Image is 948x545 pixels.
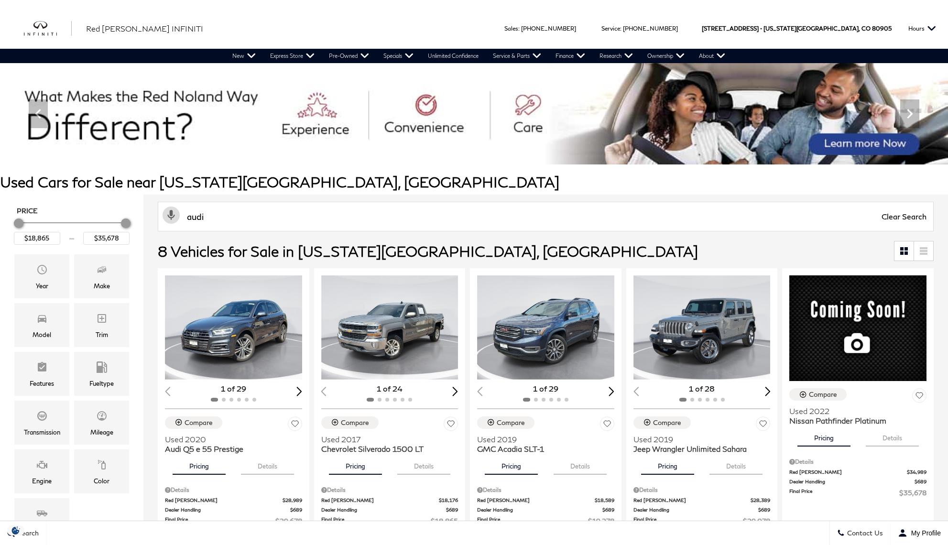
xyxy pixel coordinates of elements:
[497,418,525,427] div: Compare
[96,359,108,378] span: Fueltype
[165,275,304,380] img: 2020 Audi Q5 e 55 Prestige 1
[225,49,732,63] nav: Main Navigation
[321,383,458,394] div: 1 of 24
[633,506,759,513] span: Dealer Handling
[165,497,302,504] a: Red [PERSON_NAME] $28,989
[185,418,213,427] div: Compare
[290,506,302,513] span: $689
[789,388,847,401] button: Compare Vehicle
[165,435,295,444] span: Used 2020
[809,390,837,399] div: Compare
[463,147,472,156] span: Go to slide 2
[86,24,203,33] span: Red [PERSON_NAME] INFINITI
[15,529,39,537] span: Search
[36,262,48,281] span: Year
[702,25,892,32] a: [STREET_ADDRESS] • [US_STATE][GEOGRAPHIC_DATA], CO 80905
[453,387,458,396] div: Next slide
[797,425,850,447] button: pricing tab
[225,49,263,63] a: New
[653,418,681,427] div: Compare
[789,469,926,476] a: Red [PERSON_NAME] $34,989
[24,21,72,36] img: INFINITI
[789,406,919,416] span: Used 2022
[96,329,108,340] div: Trim
[758,506,770,513] span: $689
[477,435,614,454] a: Used 2019GMC Acadia SLT-1
[477,444,607,454] span: GMC Acadia SLT-1
[96,310,108,329] span: Trim
[640,49,692,63] a: Ownership
[36,408,48,427] span: Transmission
[861,8,871,49] span: CO
[14,352,69,396] div: FeaturesFeatures
[14,218,23,228] div: Minimum Price
[446,506,458,513] span: $689
[165,435,302,454] a: Used 2020Audi Q5 e 55 Prestige
[165,444,295,454] span: Audi Q5 e 55 Prestige
[765,387,771,396] div: Next slide
[165,506,302,513] a: Dealer Handling $689
[521,25,576,32] a: [PHONE_NUMBER]
[165,486,302,494] div: Pricing Details - Audi Q5 e 55 Prestige
[449,147,459,156] span: Go to slide 1
[904,8,941,49] button: Open the hours dropdown
[477,275,616,380] img: 2019 GMC Acadia SLT-1 1
[158,202,934,231] input: Search Inventory
[30,378,54,389] div: Features
[907,469,926,476] span: $34,989
[431,516,458,526] span: $18,865
[296,387,302,396] div: Next slide
[477,506,614,513] a: Dealer Handling $689
[915,478,926,485] span: $689
[74,254,129,298] div: MakeMake
[5,525,27,535] img: Opt-Out Icon
[14,401,69,445] div: TransmissionTransmission
[321,435,451,444] span: Used 2017
[743,516,770,526] span: $29,078
[633,275,772,380] div: 1 / 2
[891,521,948,545] button: Open user profile menu
[288,416,302,434] button: Save Vehicle
[751,497,770,504] span: $28,389
[421,49,486,63] a: Unlimited Confidence
[165,383,302,394] div: 1 of 29
[763,8,860,49] span: [US_STATE][GEOGRAPHIC_DATA],
[89,378,114,389] div: Fueltype
[94,281,110,291] div: Make
[29,99,48,128] div: Previous
[283,497,302,504] span: $28,989
[633,486,771,494] div: Pricing Details - Jeep Wrangler Unlimited Sahara
[32,476,52,486] div: Engine
[36,281,48,291] div: Year
[633,444,763,454] span: Jeep Wrangler Unlimited Sahara
[33,329,51,340] div: Model
[477,383,614,394] div: 1 of 29
[633,383,771,394] div: 1 of 28
[165,516,302,526] a: Final Price $29,678
[899,488,926,498] span: $35,678
[477,486,614,494] div: Pricing Details - GMC Acadia SLT-1
[789,469,907,476] span: Red [PERSON_NAME]
[609,387,614,396] div: Next slide
[24,21,72,36] a: infiniti
[74,401,129,445] div: MileageMileage
[36,310,48,329] span: Model
[554,454,607,475] button: details tab
[623,25,678,32] a: [PHONE_NUMBER]
[756,416,770,434] button: Save Vehicle
[477,516,614,526] a: Final Price $19,278
[165,506,290,513] span: Dealer Handling
[592,49,640,63] a: Research
[477,416,534,429] button: Compare Vehicle
[633,516,771,526] a: Final Price $29,078
[263,49,322,63] a: Express Store
[74,449,129,493] div: ColorColor
[789,416,919,425] span: Nissan Pathfinder Platinum
[504,25,518,32] span: Sales
[321,444,451,454] span: Chevrolet Silverado 1500 LT
[633,435,763,444] span: Used 2019
[872,8,892,49] span: 80905
[14,449,69,493] div: EngineEngine
[165,416,222,429] button: Compare Vehicle
[866,425,919,447] button: details tab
